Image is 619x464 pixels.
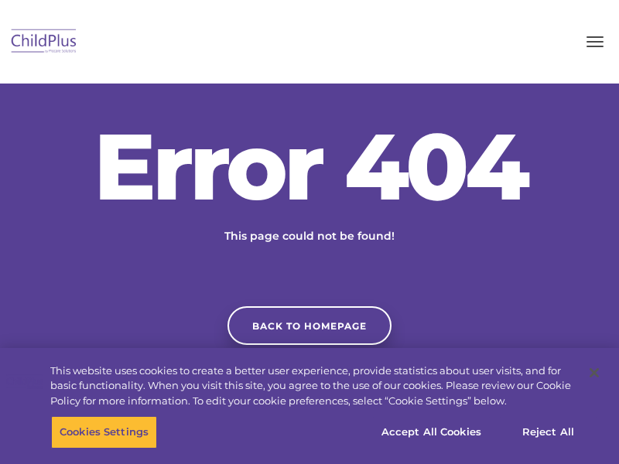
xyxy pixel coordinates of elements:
[51,416,157,449] button: Cookies Settings
[8,24,80,60] img: ChildPlus by Procare Solutions
[77,120,542,213] h2: Error 404
[577,356,611,390] button: Close
[147,228,472,244] p: This page could not be found!
[500,416,597,449] button: Reject All
[373,416,490,449] button: Accept All Cookies
[227,306,392,345] a: Back to homepage
[50,363,576,409] div: This website uses cookies to create a better user experience, provide statistics about user visit...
